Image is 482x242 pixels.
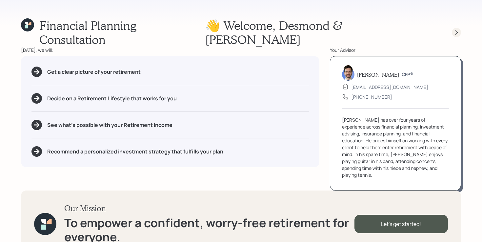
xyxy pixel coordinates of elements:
h5: [PERSON_NAME] [357,71,399,78]
h3: Our Mission [64,204,354,213]
h5: Recommend a personalized investment strategy that fulfills your plan [47,149,223,155]
h6: CFP® [402,72,413,77]
h5: See what's possible with your Retirement Income [47,122,172,128]
h1: Financial Planning Consultation [39,18,205,47]
h5: Decide on a Retirement Lifestyle that works for you [47,95,177,102]
div: Let's get started! [354,215,448,233]
div: [PHONE_NUMBER] [351,93,392,100]
div: [PERSON_NAME] has over four years of experience across financial planning, investment advising, i... [342,116,449,178]
div: Your Advisor [330,47,461,53]
img: jonah-coleman-headshot.png [342,65,354,81]
div: [DATE], we will: [21,47,319,53]
h5: Get a clear picture of your retirement [47,69,141,75]
h1: 👋 Welcome , Desmond & [PERSON_NAME] [205,18,440,47]
div: [EMAIL_ADDRESS][DOMAIN_NAME] [351,84,428,91]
